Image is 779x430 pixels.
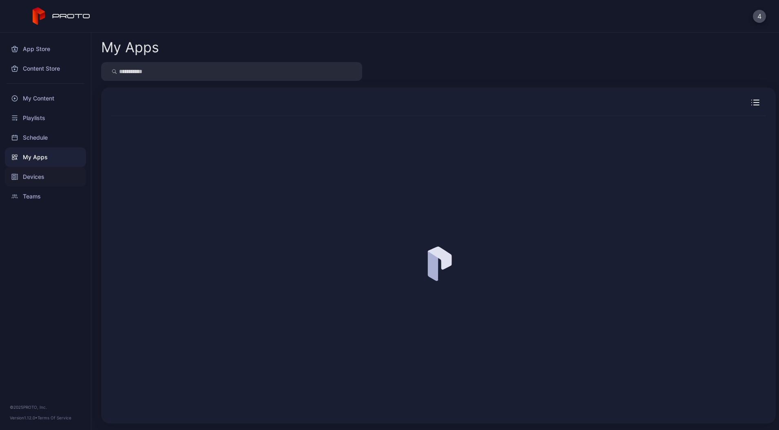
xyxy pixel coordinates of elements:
a: Schedule [5,128,86,147]
a: My Content [5,89,86,108]
a: Content Store [5,59,86,78]
a: Terms Of Service [38,415,71,420]
div: © 2025 PROTO, Inc. [10,404,81,410]
button: 4 [753,10,766,23]
div: My Apps [101,40,159,54]
a: My Apps [5,147,86,167]
a: Devices [5,167,86,187]
a: Playlists [5,108,86,128]
a: App Store [5,39,86,59]
a: Teams [5,187,86,206]
span: Version 1.12.0 • [10,415,38,420]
